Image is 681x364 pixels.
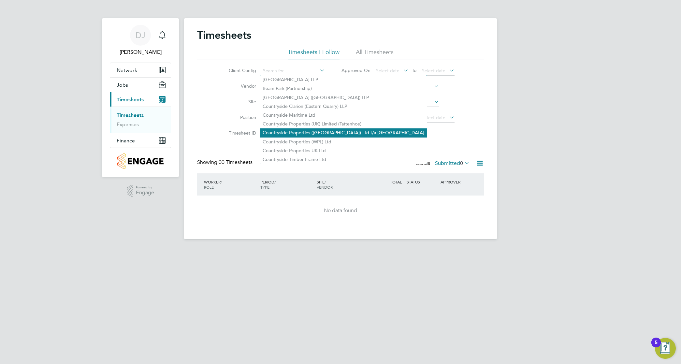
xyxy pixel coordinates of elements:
li: Countryside Properties UK Ltd [260,146,427,155]
button: Finance [110,133,171,148]
span: / [221,179,222,184]
span: Jobs [117,82,128,88]
h2: Timesheets [197,29,251,42]
span: Select date [422,68,445,74]
button: Open Resource Center, 5 new notifications [655,338,676,359]
li: [GEOGRAPHIC_DATA] LLP [260,75,427,84]
a: Expenses [117,121,139,127]
nav: Main navigation [102,18,179,177]
li: Countryside Properties (UK) Limited (Tattenhoe) [260,120,427,128]
li: Countryside Clarion (Eastern Quarry) LLP [260,102,427,111]
div: PERIOD [259,176,315,193]
img: countryside-properties-logo-retina.png [117,153,163,169]
li: Countryside Properties (WPL) Ltd [260,138,427,146]
button: Jobs [110,78,171,92]
div: SITE [315,176,371,193]
span: Select date [376,68,399,74]
span: Engage [136,190,154,196]
li: Countryside Timber Frame Ltd [260,155,427,164]
span: David Jones [110,48,171,56]
div: Status [416,159,471,168]
a: Go to home page [110,153,171,169]
label: Position [227,114,256,120]
div: Showing [197,159,254,166]
div: Timesheets [110,107,171,133]
li: Beam Park (Partnership) [260,84,427,93]
span: 00 Timesheets [219,159,253,166]
a: Timesheets [117,112,144,118]
div: No data found [204,207,477,214]
span: Finance [117,138,135,144]
div: STATUS [405,176,439,188]
span: Powered by [136,185,154,190]
span: TYPE [260,184,269,190]
span: Network [117,67,137,73]
li: Countryside Maritime Ltd [260,111,427,120]
button: Timesheets [110,92,171,107]
span: To [410,66,418,75]
a: DJ[PERSON_NAME] [110,25,171,56]
span: TOTAL [390,179,402,184]
span: ROLE [204,184,214,190]
span: / [325,179,326,184]
input: Search for... [261,66,325,76]
li: Timesheets I Follow [288,48,340,60]
li: All Timesheets [356,48,394,60]
div: APPROVER [439,176,473,188]
label: Vendor [227,83,256,89]
span: 0 [460,160,463,167]
span: Timesheets [117,96,144,103]
div: WORKER [202,176,259,193]
span: VENDOR [317,184,333,190]
li: [GEOGRAPHIC_DATA] ([GEOGRAPHIC_DATA]) LLP [260,93,427,102]
button: Network [110,63,171,77]
span: Select date [422,115,445,121]
a: Powered byEngage [127,185,154,197]
label: Client Config [227,67,256,73]
li: Countryside Properties ([GEOGRAPHIC_DATA]) Ltd t/a [GEOGRAPHIC_DATA] [260,128,427,137]
label: Submitted [435,160,470,167]
span: DJ [136,31,145,39]
div: 5 [655,342,658,351]
label: Site [227,99,256,105]
label: Timesheet ID [227,130,256,136]
label: Approved On [341,67,370,73]
span: / [274,179,276,184]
